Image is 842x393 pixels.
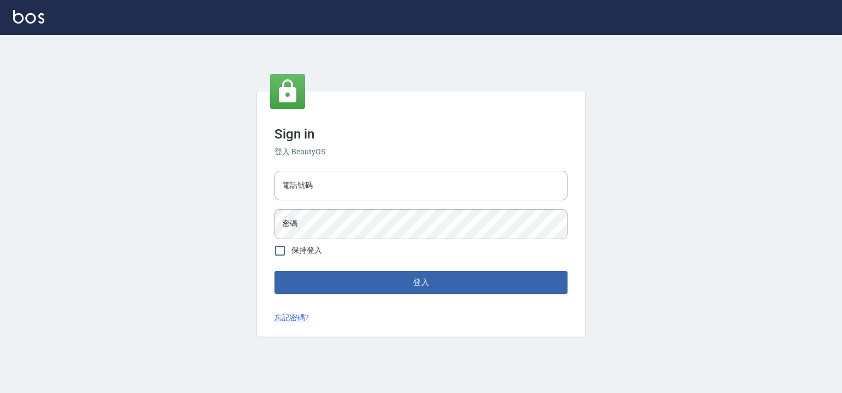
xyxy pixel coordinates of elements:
span: 保持登入 [291,245,322,256]
h6: 登入 BeautyOS [274,146,568,158]
a: 忘記密碼? [274,312,309,323]
button: 登入 [274,271,568,294]
img: Logo [13,10,44,24]
h3: Sign in [274,126,568,142]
